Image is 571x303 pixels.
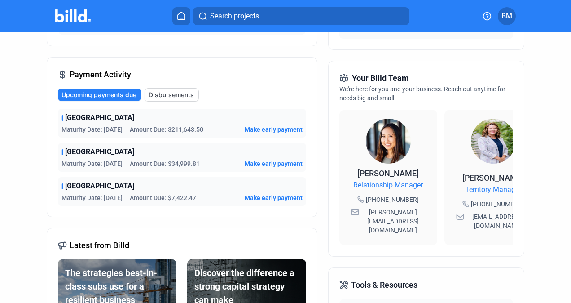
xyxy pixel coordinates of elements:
button: Search projects [193,7,409,25]
span: [PHONE_NUMBER] [366,195,419,204]
img: Billd Company Logo [55,9,91,22]
span: Latest from Billd [70,239,129,252]
span: [PERSON_NAME] [462,173,524,183]
button: Disbursements [145,88,199,102]
span: [EMAIL_ADDRESS][DOMAIN_NAME] [466,212,531,230]
img: Territory Manager [471,119,516,164]
button: BM [498,7,516,25]
span: [GEOGRAPHIC_DATA] [65,112,134,123]
span: Amount Due: $7,422.47 [130,193,196,202]
span: Payment Activity [70,68,131,81]
span: Maturity Date: [DATE] [61,193,123,202]
span: [GEOGRAPHIC_DATA] [65,147,134,157]
button: Make early payment [245,125,303,134]
span: [PERSON_NAME] [357,169,419,178]
img: Relationship Manager [366,119,411,164]
span: Territory Manager [465,184,521,195]
button: Upcoming payments due [58,89,141,101]
span: Maturity Date: [DATE] [61,159,123,168]
span: BM [501,11,512,22]
span: [GEOGRAPHIC_DATA] [65,181,134,192]
span: Search projects [210,11,259,22]
span: Relationship Manager [353,180,423,191]
span: Disbursements [149,90,194,99]
span: We're here for you and your business. Reach out anytime for needs big and small! [339,85,505,102]
span: [PHONE_NUMBER] [471,200,524,209]
span: Tools & Resources [351,279,417,291]
span: Your Billd Team [352,72,409,85]
span: Amount Due: $34,999.81 [130,159,200,168]
span: Upcoming payments due [61,90,136,99]
span: Amount Due: $211,643.50 [130,125,203,134]
span: Maturity Date: [DATE] [61,125,123,134]
button: Make early payment [245,159,303,168]
span: [PERSON_NAME][EMAIL_ADDRESS][DOMAIN_NAME] [361,208,426,235]
button: Make early payment [245,193,303,202]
